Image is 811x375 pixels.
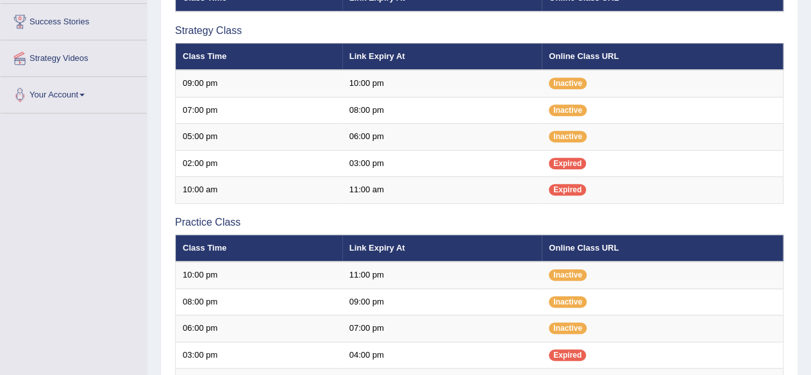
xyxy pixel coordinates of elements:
[1,77,147,109] a: Your Account
[176,150,342,177] td: 02:00 pm
[342,97,542,124] td: 08:00 pm
[549,269,587,281] span: Inactive
[342,70,542,97] td: 10:00 pm
[549,184,586,196] span: Expired
[176,315,342,342] td: 06:00 pm
[342,124,542,151] td: 06:00 pm
[176,97,342,124] td: 07:00 pm
[342,262,542,288] td: 11:00 pm
[176,124,342,151] td: 05:00 pm
[176,70,342,97] td: 09:00 pm
[1,4,147,36] a: Success Stories
[342,177,542,204] td: 11:00 am
[549,104,587,116] span: Inactive
[549,349,586,361] span: Expired
[176,43,342,70] th: Class Time
[175,217,783,228] h3: Practice Class
[342,150,542,177] td: 03:00 pm
[549,78,587,89] span: Inactive
[176,262,342,288] td: 10:00 pm
[549,296,587,308] span: Inactive
[549,131,587,142] span: Inactive
[342,288,542,315] td: 09:00 pm
[176,288,342,315] td: 08:00 pm
[342,342,542,369] td: 04:00 pm
[342,315,542,342] td: 07:00 pm
[176,177,342,204] td: 10:00 am
[542,235,783,262] th: Online Class URL
[342,235,542,262] th: Link Expiry At
[549,322,587,334] span: Inactive
[542,43,783,70] th: Online Class URL
[549,158,586,169] span: Expired
[176,342,342,369] td: 03:00 pm
[342,43,542,70] th: Link Expiry At
[1,40,147,72] a: Strategy Videos
[176,235,342,262] th: Class Time
[175,25,783,37] h3: Strategy Class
